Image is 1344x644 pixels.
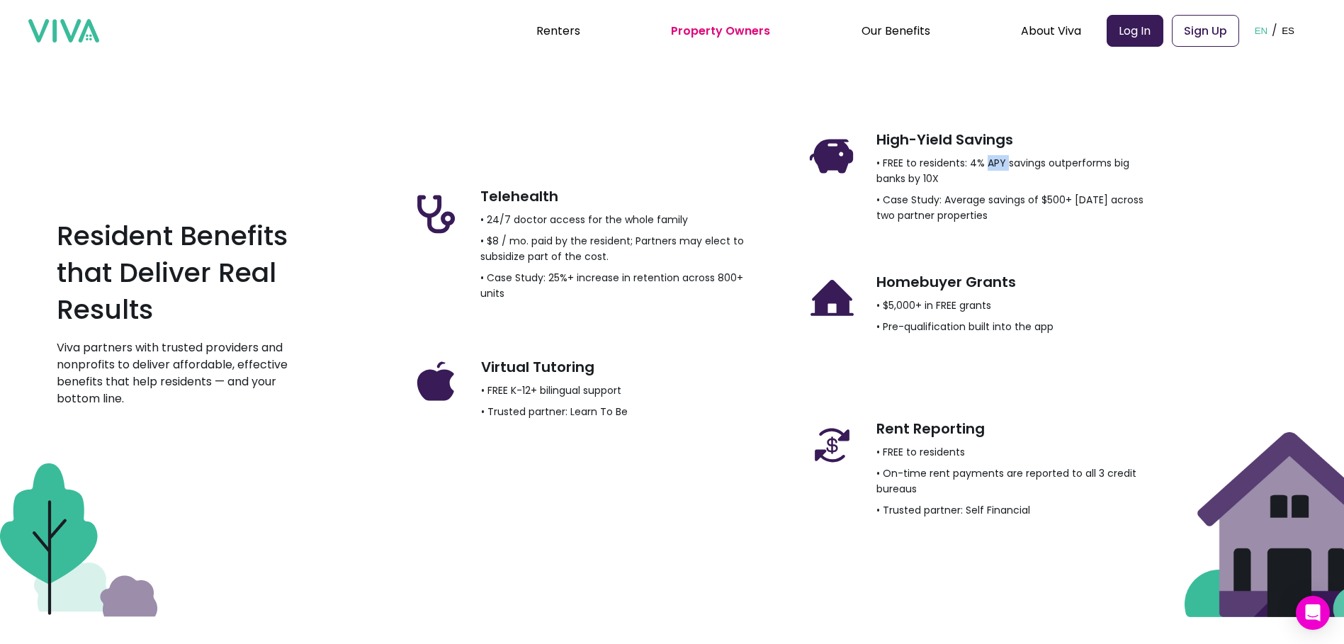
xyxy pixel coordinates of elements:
[1296,596,1330,630] div: Open Intercom Messenger
[809,422,855,468] img: Trophy
[1021,13,1081,48] div: About Viva
[414,190,459,236] img: Trophy
[876,270,1016,295] h3: Homebuyer Grants
[480,212,688,227] p: • 24/7 doctor access for the whole family
[876,128,1013,152] h3: High-Yield Savings
[876,444,965,460] p: • FREE to residents
[481,355,594,380] h3: Virtual Tutoring
[809,276,855,322] img: Trophy
[876,417,985,441] h3: Rent Reporting
[1250,9,1272,52] button: EN
[809,133,855,179] img: Trophy
[28,19,99,43] img: viva
[1107,15,1163,47] a: Log In
[1172,15,1239,47] a: Sign Up
[876,502,1030,518] p: • Trusted partner: Self Financial
[480,184,558,209] h3: Telehealth
[876,192,1153,223] p: • Case Study: Average savings of $500+ [DATE] across two partner properties
[1277,9,1299,52] button: ES
[862,13,930,48] div: Our Benefits
[481,404,628,419] p: • Trusted partner: Learn To Be
[671,23,770,39] a: Property Owners
[876,465,1153,497] p: • On-time rent payments are reported to all 3 credit bureaus
[57,218,310,328] h2: Resident Benefits that Deliver Real Results
[1272,20,1277,41] p: /
[480,233,758,264] p: • $8 / mo. paid by the resident; Partners may elect to subsidize part of the cost.
[536,23,580,39] a: Renters
[876,155,1153,186] p: • FREE to residents: 4% APY savings outperforms big banks by 10X
[414,361,460,407] img: Trophy
[876,298,991,313] p: • $5,000+ in FREE grants
[876,319,1054,334] p: • Pre-qualification built into the app
[481,383,621,398] p: • FREE K-12+ bilingual support
[480,270,758,301] p: • Case Study: 25%+ increase in retention across 800+ units
[57,339,310,407] p: Viva partners with trusted providers and nonprofits to deliver affordable, effective benefits tha...
[1185,432,1344,617] img: An aesthetic blob with no significance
